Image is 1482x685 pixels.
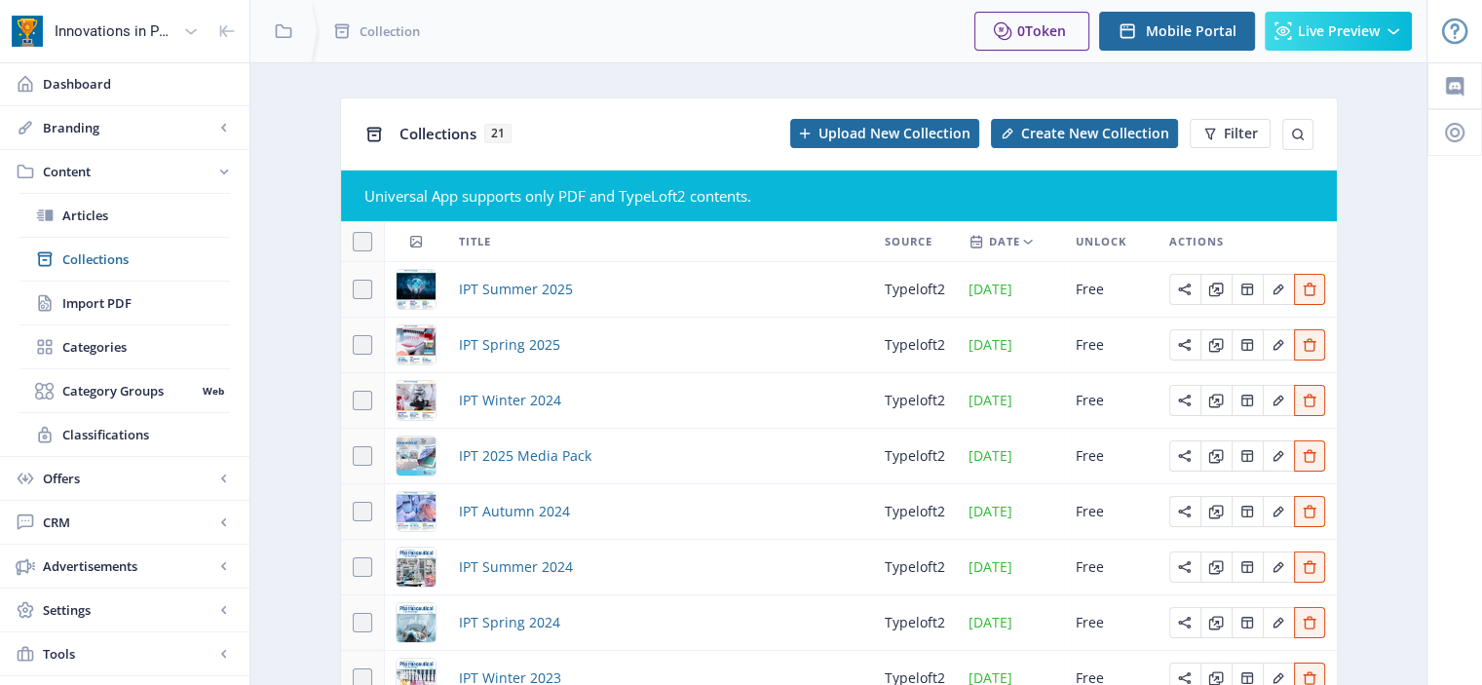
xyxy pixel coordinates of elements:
[1232,556,1263,575] a: Edit page
[459,333,560,357] a: IPT Spring 2025
[1263,334,1294,353] a: Edit page
[459,500,570,523] a: IPT Autumn 2024
[62,337,230,357] span: Categories
[873,540,957,595] td: typeloft2
[1200,501,1232,519] a: Edit page
[55,10,175,53] div: Innovations in Pharmaceutical Technology (IPT)
[62,293,230,313] span: Import PDF
[873,595,957,651] td: typeloft2
[979,119,1178,148] a: New page
[1263,279,1294,297] a: Edit page
[19,238,230,281] a: Collections
[1232,501,1263,519] a: Edit page
[1263,501,1294,519] a: Edit page
[12,16,43,47] img: app-icon.png
[43,556,214,576] span: Advertisements
[1232,334,1263,353] a: Edit page
[459,230,491,253] span: Title
[397,548,436,587] img: 3cda4289-0754-44dc-ac55-0ce10a4e135d.jpg
[1025,21,1066,40] span: Token
[1232,445,1263,464] a: Edit page
[19,413,230,456] a: Classifications
[397,603,436,642] img: 7689e806-ff91-4d4d-9e26-e3f679bb54e6.jpg
[397,492,436,531] img: 08dba4b8-3e39-4f40-83fb-5aba358e8088.jpg
[1263,612,1294,630] a: Edit page
[1200,445,1232,464] a: Edit page
[1169,390,1200,408] a: Edit page
[1064,262,1158,318] td: Free
[1232,390,1263,408] a: Edit page
[1076,230,1126,253] span: Unlock
[1099,12,1255,51] button: Mobile Portal
[1232,612,1263,630] a: Edit page
[1265,12,1412,51] button: Live Preview
[19,369,230,412] a: Category GroupsWeb
[459,278,573,301] a: IPT Summer 2025
[989,230,1020,253] span: Date
[43,469,214,488] span: Offers
[873,318,957,373] td: typeloft2
[1200,612,1232,630] a: Edit page
[1169,612,1200,630] a: Edit page
[873,429,957,484] td: typeloft2
[1263,390,1294,408] a: Edit page
[1169,279,1200,297] a: Edit page
[1146,23,1236,39] span: Mobile Portal
[43,118,214,137] span: Branding
[957,595,1064,651] td: [DATE]
[1294,334,1325,353] a: Edit page
[1169,334,1200,353] a: Edit page
[1169,501,1200,519] a: Edit page
[1064,318,1158,373] td: Free
[62,381,196,400] span: Category Groups
[360,21,420,41] span: Collection
[957,429,1064,484] td: [DATE]
[1169,230,1224,253] span: Actions
[1263,556,1294,575] a: Edit page
[62,425,230,444] span: Classifications
[991,119,1178,148] button: Create New Collection
[484,124,512,143] span: 21
[19,194,230,237] a: Articles
[790,119,979,148] button: Upload New Collection
[1200,334,1232,353] a: Edit page
[397,325,436,364] img: 02481de8-b067-464f-8496-abb6b7533f9c.jpg
[459,444,591,468] a: IPT 2025 Media Pack
[1263,445,1294,464] a: Edit page
[43,513,214,532] span: CRM
[1294,501,1325,519] a: Edit page
[397,437,436,476] img: baea0d0c-356c-491f-89e4-23224650399f.jpg
[1064,540,1158,595] td: Free
[43,600,214,620] span: Settings
[399,124,476,143] span: Collections
[1169,556,1200,575] a: Edit page
[62,206,230,225] span: Articles
[873,484,957,540] td: typeloft2
[957,262,1064,318] td: [DATE]
[397,270,436,309] img: 047ada91-6fe1-4812-aeaf-3db1ebf0d986.jpg
[1294,445,1325,464] a: Edit page
[196,381,230,400] nb-badge: Web
[43,162,214,181] span: Content
[1200,556,1232,575] a: Edit page
[1298,23,1380,39] span: Live Preview
[957,318,1064,373] td: [DATE]
[459,611,560,634] a: IPT Spring 2024
[1064,429,1158,484] td: Free
[1294,556,1325,575] a: Edit page
[459,389,561,412] a: IPT Winter 2024
[1224,126,1258,141] span: Filter
[43,644,214,664] span: Tools
[1064,484,1158,540] td: Free
[885,230,932,253] span: Source
[1232,279,1263,297] a: Edit page
[1200,390,1232,408] a: Edit page
[19,325,230,368] a: Categories
[1294,390,1325,408] a: Edit page
[873,373,957,429] td: typeloft2
[364,186,1313,206] div: Universal App supports only PDF and TypeLoft2 contents.
[957,484,1064,540] td: [DATE]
